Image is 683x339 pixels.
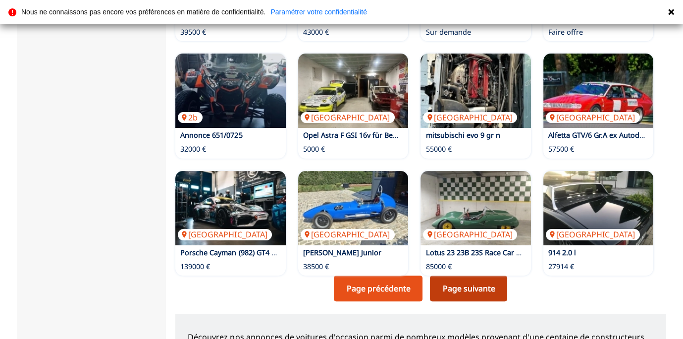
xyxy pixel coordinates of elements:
a: Lotus 23 23B 23S Race Car Road Legal[GEOGRAPHIC_DATA] [420,171,531,245]
p: Sur demande [425,27,471,37]
a: Paramétrer votre confidentialité [270,8,367,15]
a: 914 2.0 l [548,248,576,257]
p: [GEOGRAPHIC_DATA] [178,229,272,240]
img: Alfetta GTV/6 Gr.A ex Autodelta mit FIA-HTP [543,54,654,128]
p: 139000 € [180,262,210,272]
a: Porsche Cayman (982) GT4 CS - Zu Verkaufen[GEOGRAPHIC_DATA] [175,171,286,245]
p: 5000 € [303,144,325,154]
a: [PERSON_NAME] Junior [303,248,381,257]
p: 57500 € [548,144,574,154]
p: [GEOGRAPHIC_DATA] [423,229,517,240]
p: 32000 € [180,144,206,154]
a: Alfetta GTV/6 Gr.A ex Autodelta mit FIA-HTP[GEOGRAPHIC_DATA] [543,54,654,128]
a: Annonce 651/0725 [180,130,242,140]
a: Page suivante [430,276,507,301]
a: Opel Astra F GSI 16v für Bergrennen Slalom Autocross…. [303,130,492,140]
a: Opel Astra F GSI 16v für Bergrennen Slalom Autocross….[GEOGRAPHIC_DATA] [298,54,409,128]
a: 914 2.0 l[GEOGRAPHIC_DATA] [543,171,654,245]
p: Faire offre [548,27,583,37]
img: Porsche Cayman (982) GT4 CS - Zu Verkaufen [175,171,286,245]
p: 85000 € [425,262,451,272]
a: Lotus 23 23B 23S Race Car Road Legal [425,248,553,257]
p: Nous ne connaissons pas encore vos préférences en matière de confidentialité. [21,8,265,15]
img: 914 2.0 l [543,171,654,245]
a: Annonce 651/07252b [175,54,286,128]
p: [GEOGRAPHIC_DATA] [301,112,395,123]
a: Page précédente [334,276,422,301]
img: Lotus 23 23B 23S Race Car Road Legal [420,171,531,245]
p: [GEOGRAPHIC_DATA] [546,229,640,240]
img: Opel Astra F GSI 16v für Bergrennen Slalom Autocross…. [298,54,409,128]
p: [GEOGRAPHIC_DATA] [546,112,640,123]
p: [GEOGRAPHIC_DATA] [301,229,395,240]
img: mitsubischi evo 9 gr n [420,54,531,128]
p: 39500 € [180,27,206,37]
p: 55000 € [425,144,451,154]
p: [GEOGRAPHIC_DATA] [423,112,517,123]
p: 43000 € [303,27,329,37]
a: Porsche Cayman (982) GT4 CS - Zu Verkaufen [180,248,331,257]
img: Annonce 651/0725 [175,54,286,128]
a: ELVA Formel Junior[GEOGRAPHIC_DATA] [298,171,409,245]
a: mitsubischi evo 9 gr n [425,130,500,140]
p: 38500 € [303,262,329,272]
p: 2b [178,112,203,123]
p: 27914 € [548,262,574,272]
a: mitsubischi evo 9 gr n[GEOGRAPHIC_DATA] [420,54,531,128]
img: ELVA Formel Junior [298,171,409,245]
